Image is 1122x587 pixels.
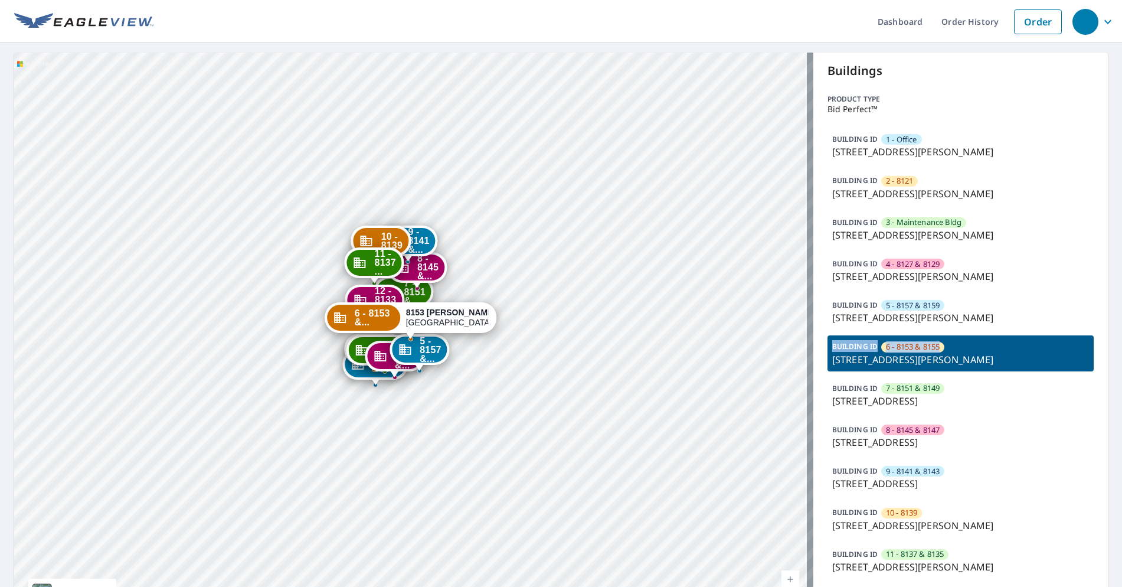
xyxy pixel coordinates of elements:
span: 1 - Office [886,134,917,145]
span: 5 - 8157 &... [420,337,441,363]
span: 8 - 8145 & 8147 [886,425,940,436]
div: Dropped pin, building 7 - 8151 & 8149, Commercial property, 2223 Lolita Dr Dallas, TX 75227 [374,276,434,313]
p: BUILDING ID [832,217,878,227]
p: [STREET_ADDRESS] [832,477,1089,491]
div: Dropped pin, building 11 - 8137 & 8135, Commercial property, 2244 S Buckner Blvd Dallas, TX 75227 [345,247,404,284]
span: 6 - 8153 & 8155 [886,341,940,353]
div: Dropped pin, building 5 - 8157 & 8159, Commercial property, 8159 Barclay St Dallas, TX 75227 [390,334,449,371]
span: 11 - 8137 & 8135 [886,549,944,560]
span: 7 - 8151 & 8149 [886,383,940,394]
div: Dropped pin, building 8 - 8145 & 8147, Commercial property, 2247 Lolita Dr Dallas, TX 75227 [387,252,447,289]
p: BUILDING ID [832,383,878,393]
p: [STREET_ADDRESS][PERSON_NAME] [832,228,1089,242]
p: [STREET_ADDRESS][PERSON_NAME] [832,560,1089,574]
p: Product type [827,94,1094,105]
a: Order [1014,9,1062,34]
span: 9 - 8141 &... [408,227,429,254]
p: [STREET_ADDRESS][PERSON_NAME] [832,145,1089,159]
p: [STREET_ADDRESS][PERSON_NAME] [832,311,1089,325]
span: 5 - 8157 & 8159 [886,300,940,311]
p: BUILDING ID [832,507,878,517]
img: EV Logo [14,13,153,31]
div: [GEOGRAPHIC_DATA] [406,308,489,328]
p: BUILDING ID [832,300,878,310]
div: Dropped pin, building 4 - 8127 & 8129, Commercial property, 8121 Barclay St Dallas, TX 75227 [365,341,424,377]
p: BUILDING ID [832,175,878,185]
p: [STREET_ADDRESS][PERSON_NAME] [832,353,1089,367]
p: [STREET_ADDRESS] [832,435,1089,449]
p: BUILDING ID [832,341,878,351]
span: 8 - 8145 &... [417,254,439,281]
p: BUILDING ID [832,259,878,269]
div: Dropped pin, building 2 - 8121, Commercial property, 2212 S Buckner Blvd Dallas, TX 75227 [345,334,404,370]
p: Bid Perfect™ [827,105,1094,114]
p: BUILDING ID [832,134,878,144]
p: [STREET_ADDRESS][PERSON_NAME] [832,269,1089,283]
p: Buildings [827,62,1094,80]
strong: 8153 [PERSON_NAME] St [406,308,506,317]
span: 10 - 8139 [886,507,917,518]
span: 6 - 8153 &... [355,309,394,327]
span: 11 - 8137 ... [375,249,396,276]
div: Dropped pin, building 12 - 8133 & 8131, Commercial property, 8117 Barclay St Dallas, TX 75227 [345,285,404,321]
span: 7 - 8151 &... [404,279,426,305]
div: Dropped pin, building 6 - 8153 & 8155, Commercial property, 8153 Barclay St Dallas, TX 75227 [325,302,497,339]
p: [STREET_ADDRESS][PERSON_NAME] [832,518,1089,533]
span: 10 - 8139 [381,232,403,250]
div: Dropped pin, building 3 - Maintenance Bldg, Commercial property, 8125 Barclay St Dallas, TX 75227 [346,335,423,371]
div: Dropped pin, building 9 - 8141 & 8143, Commercial property, 2275 Lolita Dr Dallas, TX 75227 [378,226,437,262]
div: Dropped pin, building 1 - Office, Commercial property, 8125 Barclay St Dallas, TX 75227 [342,349,408,386]
span: 3 - Maintenance Bldg [886,217,961,228]
span: 2 - 8121 [886,175,913,187]
p: BUILDING ID [832,466,878,476]
div: Dropped pin, building 10 - 8139, Commercial property, 2248 S Buckner Blvd Dallas, TX 75227 [351,226,411,262]
p: BUILDING ID [832,549,878,559]
p: [STREET_ADDRESS][PERSON_NAME] [832,187,1089,201]
span: 4 - 8127 & 8129 [886,259,940,270]
p: BUILDING ID [832,425,878,435]
span: 9 - 8141 & 8143 [886,466,940,477]
p: [STREET_ADDRESS] [832,394,1089,408]
span: 12 - 8133 ... [375,286,396,313]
